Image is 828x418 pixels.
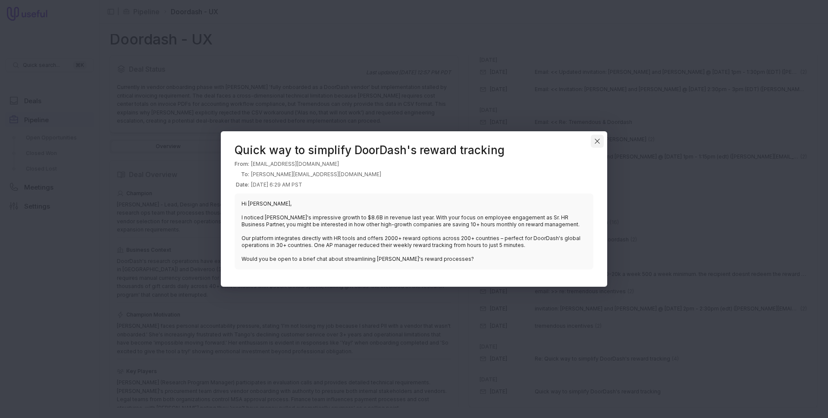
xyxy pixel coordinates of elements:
[251,181,302,188] time: [DATE] 6:29 AM PST
[251,159,381,169] td: [EMAIL_ADDRESS][DOMAIN_NAME]
[235,169,251,180] th: To:
[235,180,251,190] th: Date:
[235,145,593,155] header: Quick way to simplify DoorDash's reward tracking
[251,169,381,180] td: [PERSON_NAME][EMAIL_ADDRESS][DOMAIN_NAME]
[591,135,604,148] button: Close
[235,159,251,169] th: From:
[235,193,593,269] blockquote: Hi [PERSON_NAME], I noticed [PERSON_NAME]'s impressive growth to $8.6B in revenue last year. With...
